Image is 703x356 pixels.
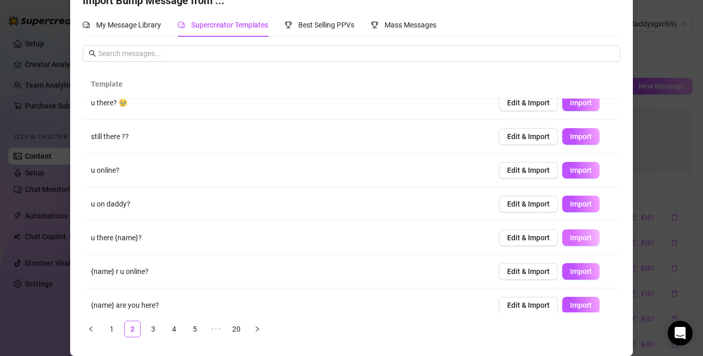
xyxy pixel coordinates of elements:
span: Edit & Import [507,234,550,242]
span: right [254,326,260,332]
span: Edit & Import [507,200,550,208]
span: trophy [285,21,292,29]
span: search [89,50,96,57]
button: Edit & Import [499,162,558,179]
button: Edit & Import [499,94,558,111]
span: Edit & Import [507,301,550,309]
span: comment [83,21,90,29]
button: Edit & Import [499,128,558,145]
input: Search messages... [98,48,614,59]
span: Best Selling PPVs [298,21,354,29]
span: ••• [207,321,224,337]
span: Import [570,234,592,242]
td: u there? 🥹 [83,86,490,120]
button: Import [562,162,600,179]
td: u there {name}? [83,221,490,255]
li: 2 [124,321,141,337]
button: Import [562,196,600,212]
button: Import [562,297,600,313]
span: comment [178,21,185,29]
span: Import [570,301,592,309]
button: left [83,321,99,337]
span: My Message Library [96,21,161,29]
button: right [249,321,266,337]
li: 20 [228,321,245,337]
span: Import [570,132,592,141]
span: Import [570,99,592,107]
td: still there ?? [83,120,490,154]
span: Import [570,267,592,276]
button: Import [562,229,600,246]
span: Mass Messages [384,21,436,29]
span: Edit & Import [507,132,550,141]
button: Import [562,94,600,111]
td: u on daddy? [83,187,490,221]
button: Import [562,263,600,280]
button: Edit & Import [499,263,558,280]
span: Edit & Import [507,267,550,276]
a: 5 [187,321,203,337]
span: Supercreator Templates [191,21,268,29]
li: Next Page [249,321,266,337]
td: {name} r u online? [83,255,490,289]
button: Import [562,128,600,145]
td: u online? [83,154,490,187]
a: 1 [104,321,120,337]
li: Next 5 Pages [207,321,224,337]
li: 5 [187,321,203,337]
span: Edit & Import [507,99,550,107]
a: 4 [166,321,182,337]
li: 3 [145,321,162,337]
span: Import [570,166,592,174]
button: Edit & Import [499,229,558,246]
a: 3 [145,321,161,337]
li: 1 [103,321,120,337]
a: 20 [229,321,244,337]
button: Edit & Import [499,196,558,212]
td: {name} are you here? [83,289,490,322]
span: left [88,326,94,332]
li: 4 [166,321,182,337]
span: Edit & Import [507,166,550,174]
button: Edit & Import [499,297,558,313]
li: Previous Page [83,321,99,337]
div: Open Intercom Messenger [668,321,693,346]
th: Template [83,70,490,99]
span: trophy [371,21,378,29]
span: Import [570,200,592,208]
a: 2 [125,321,140,337]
